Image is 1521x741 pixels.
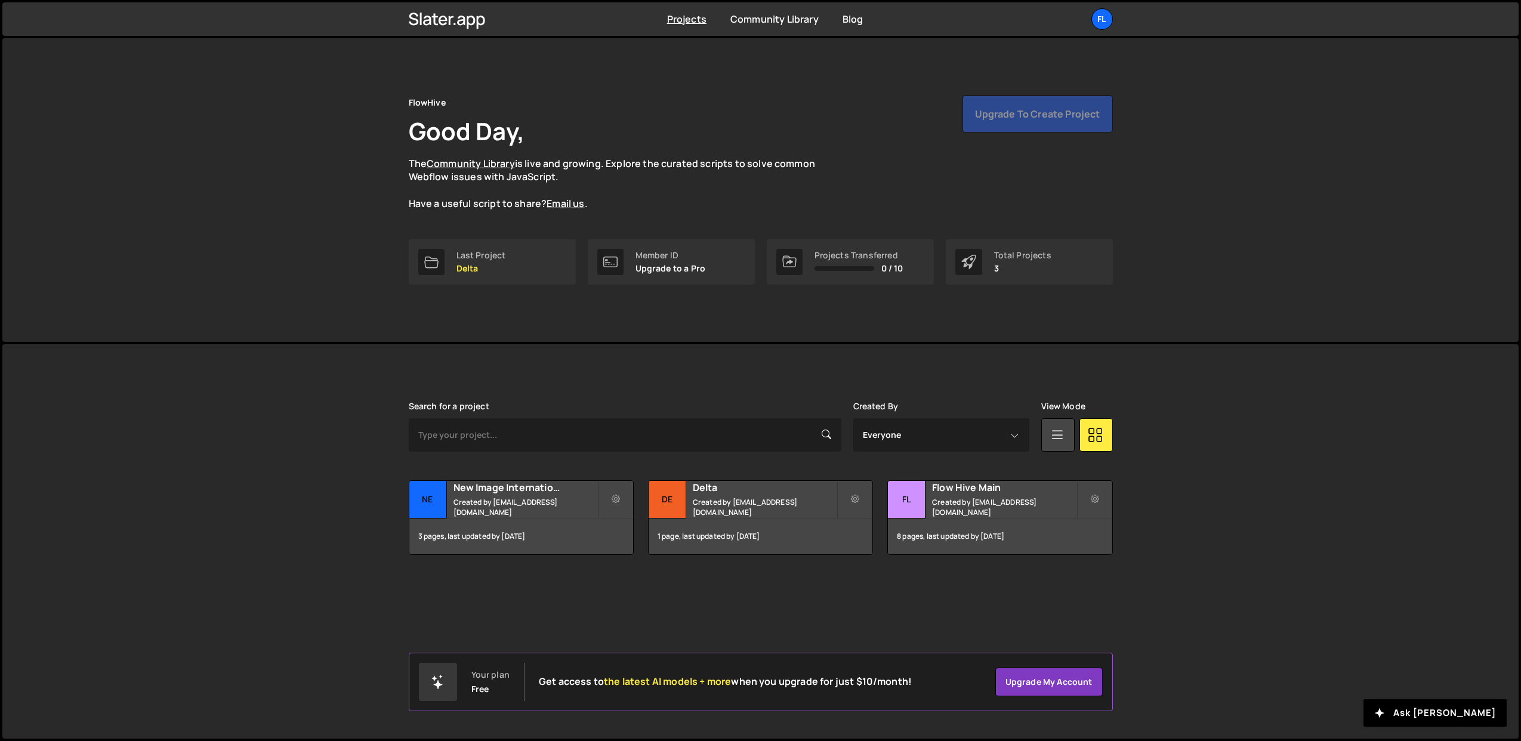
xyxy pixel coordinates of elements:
div: Member ID [635,251,706,260]
div: 1 page, last updated by [DATE] [649,518,872,554]
small: Created by [EMAIL_ADDRESS][DOMAIN_NAME] [453,497,597,517]
a: De Delta Created by [EMAIL_ADDRESS][DOMAIN_NAME] 1 page, last updated by [DATE] [648,480,873,555]
div: Total Projects [994,251,1051,260]
input: Type your project... [409,418,841,452]
div: Fl [888,481,925,518]
p: The is live and growing. Explore the curated scripts to solve common Webflow issues with JavaScri... [409,157,838,211]
div: FlowHive [409,95,446,110]
a: Community Library [730,13,819,26]
div: Projects Transferred [815,251,903,260]
a: Fl Flow Hive Main Created by [EMAIL_ADDRESS][DOMAIN_NAME] 8 pages, last updated by [DATE] [887,480,1112,555]
a: Last Project Delta [409,239,576,285]
h2: New Image International [453,481,597,494]
button: Ask [PERSON_NAME] [1363,699,1507,727]
div: Free [471,684,489,694]
a: Blog [843,13,863,26]
span: 0 / 10 [881,264,903,273]
label: Created By [853,402,899,411]
p: 3 [994,264,1051,273]
span: the latest AI models + more [604,675,731,688]
h2: Flow Hive Main [932,481,1076,494]
a: Upgrade my account [995,668,1103,696]
div: 8 pages, last updated by [DATE] [888,518,1112,554]
p: Delta [456,264,506,273]
a: Fl [1091,8,1113,30]
div: Your plan [471,670,510,680]
small: Created by [EMAIL_ADDRESS][DOMAIN_NAME] [932,497,1076,517]
div: Ne [409,481,447,518]
small: Created by [EMAIL_ADDRESS][DOMAIN_NAME] [693,497,837,517]
h1: Good Day, [409,115,525,147]
div: De [649,481,686,518]
div: 3 pages, last updated by [DATE] [409,518,633,554]
h2: Get access to when you upgrade for just $10/month! [539,676,912,687]
h2: Delta [693,481,837,494]
label: Search for a project [409,402,489,411]
a: Ne New Image International Created by [EMAIL_ADDRESS][DOMAIN_NAME] 3 pages, last updated by [DATE] [409,480,634,555]
a: Projects [667,13,706,26]
div: Last Project [456,251,506,260]
label: View Mode [1041,402,1085,411]
p: Upgrade to a Pro [635,264,706,273]
a: Email us [547,197,584,210]
a: Community Library [427,157,515,170]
